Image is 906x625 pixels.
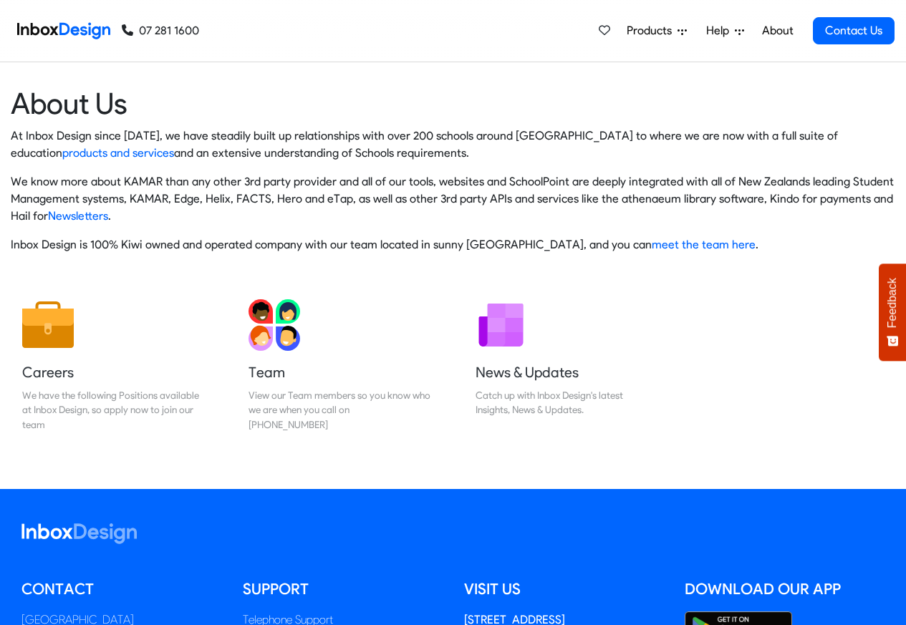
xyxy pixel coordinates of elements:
h5: Visit us [464,578,664,600]
h5: Contact [21,578,221,600]
span: Products [627,22,678,39]
img: 2022_01_13_icon_team.svg [249,299,300,351]
div: We have the following Positions available at Inbox Design, so apply now to join our team [22,388,204,432]
a: products and services [62,146,174,160]
a: Careers We have the following Positions available at Inbox Design, so apply now to join our team [11,288,216,443]
h5: Download our App [685,578,885,600]
h5: Careers [22,362,204,382]
heading: About Us [11,85,895,122]
p: At Inbox Design since [DATE], we have steadily built up relationships with over 200 schools aroun... [11,127,895,162]
a: News & Updates Catch up with Inbox Design's latest Insights, News & Updates. [464,288,669,443]
a: Team View our Team members so you know who we are when you call on [PHONE_NUMBER] [237,288,442,443]
div: Catch up with Inbox Design's latest Insights, News & Updates. [476,388,657,417]
a: Products [621,16,693,45]
h5: News & Updates [476,362,657,382]
h5: Team [249,362,430,382]
img: 2022_01_12_icon_newsletter.svg [476,299,527,351]
h5: Support [243,578,443,600]
button: Feedback - Show survey [879,263,906,361]
div: View our Team members so you know who we are when you call on [PHONE_NUMBER] [249,388,430,432]
a: About [758,16,797,45]
img: logo_inboxdesign_white.svg [21,523,137,544]
a: 07 281 1600 [122,22,199,39]
img: 2022_01_13_icon_job.svg [22,299,74,351]
p: Inbox Design is 100% Kiwi owned and operated company with our team located in sunny [GEOGRAPHIC_D... [11,236,895,253]
p: We know more about KAMAR than any other 3rd party provider and all of our tools, websites and Sch... [11,173,895,225]
span: Feedback [886,278,899,328]
a: Help [700,16,750,45]
a: Contact Us [813,17,895,44]
a: Newsletters [48,209,108,223]
span: Help [706,22,735,39]
a: meet the team here [652,238,756,251]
